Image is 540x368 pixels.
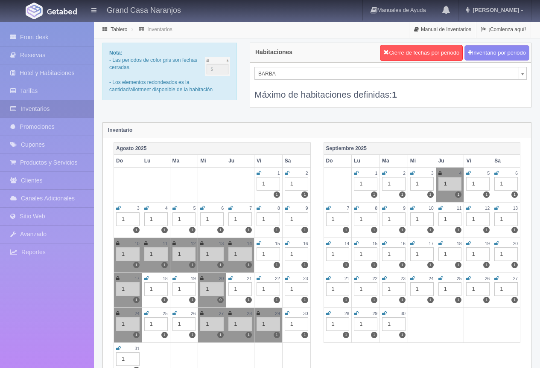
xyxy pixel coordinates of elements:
div: 1 [228,282,252,296]
a: Inventarios [147,26,172,32]
small: 8 [375,206,377,211]
div: 1 [466,247,490,261]
small: 29 [373,311,377,316]
label: 1 [161,332,168,338]
label: 1 [511,262,518,268]
div: 1 [382,212,406,226]
small: 3 [431,171,434,176]
div: 1 [144,247,168,261]
div: 1 [410,282,434,296]
small: 6 [221,206,224,211]
label: 1 [274,332,280,338]
div: 1 [257,247,280,261]
label: 1 [483,262,490,268]
a: Tablero [111,26,127,32]
div: 1 [144,212,168,226]
small: 9 [306,206,308,211]
small: 14 [247,241,252,246]
div: 1 [116,212,140,226]
small: 7 [249,206,252,211]
label: 1 [189,332,196,338]
label: 1 [483,191,490,198]
small: 4 [459,171,462,176]
label: 1 [455,191,461,198]
div: 1 [257,317,280,331]
small: 22 [373,276,377,281]
div: 1 [172,282,196,296]
label: 1 [343,262,349,268]
small: 13 [219,241,224,246]
div: 1 [494,212,518,226]
label: 1 [133,332,140,338]
label: 1 [133,227,140,233]
small: 28 [247,311,252,316]
label: 1 [427,297,434,303]
div: 1 [466,212,490,226]
small: 27 [513,276,518,281]
label: 1 [455,297,461,303]
div: 1 [200,282,224,296]
div: 1 [285,282,308,296]
label: 1 [245,227,252,233]
h4: Habitaciones [255,49,292,55]
div: 1 [116,352,140,366]
small: 12 [191,241,196,246]
div: 1 [326,317,350,331]
div: 1 [438,247,462,261]
div: 1 [410,247,434,261]
label: 1 [343,297,349,303]
small: 24 [429,276,433,281]
small: 21 [344,276,349,281]
small: 22 [275,276,280,281]
div: 1 [228,317,252,331]
label: 1 [274,297,280,303]
img: cutoff.png [205,57,230,76]
label: 1 [427,191,434,198]
small: 27 [219,311,224,316]
label: 1 [483,297,490,303]
div: 1 [200,317,224,331]
div: 1 [494,247,518,261]
label: 1 [217,332,224,338]
div: 1 [438,212,462,226]
small: 24 [134,311,139,316]
label: 1 [399,191,406,198]
th: Do [114,155,142,167]
label: 1 [161,227,168,233]
label: 1 [455,227,461,233]
small: 19 [485,241,490,246]
small: 11 [163,241,167,246]
label: 1 [274,262,280,268]
div: 1 [172,212,196,226]
small: 26 [485,276,490,281]
div: 1 [285,247,308,261]
label: 1 [511,191,518,198]
th: Sa [282,155,310,167]
div: 1 [326,212,350,226]
div: 1 [466,282,490,296]
label: 1 [511,227,518,233]
label: 1 [245,262,252,268]
th: Vi [464,155,492,167]
small: 11 [457,206,461,211]
th: Ma [380,155,408,167]
div: 1 [116,317,140,331]
button: Cierre de fechas por periodo [380,45,463,61]
label: 1 [343,332,349,338]
img: Getabed [26,3,43,19]
small: 1 [375,171,377,176]
label: 1 [274,227,280,233]
div: 1 [144,317,168,331]
small: 2 [306,171,308,176]
small: 6 [515,171,518,176]
small: 14 [344,241,349,246]
div: 1 [172,247,196,261]
a: Manual de Inventarios [409,21,476,38]
small: 5 [193,206,196,211]
small: 25 [163,311,167,316]
label: 1 [371,191,377,198]
div: 1 [285,212,308,226]
label: 1 [343,227,349,233]
small: 9 [403,206,406,211]
small: 1 [277,171,280,176]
